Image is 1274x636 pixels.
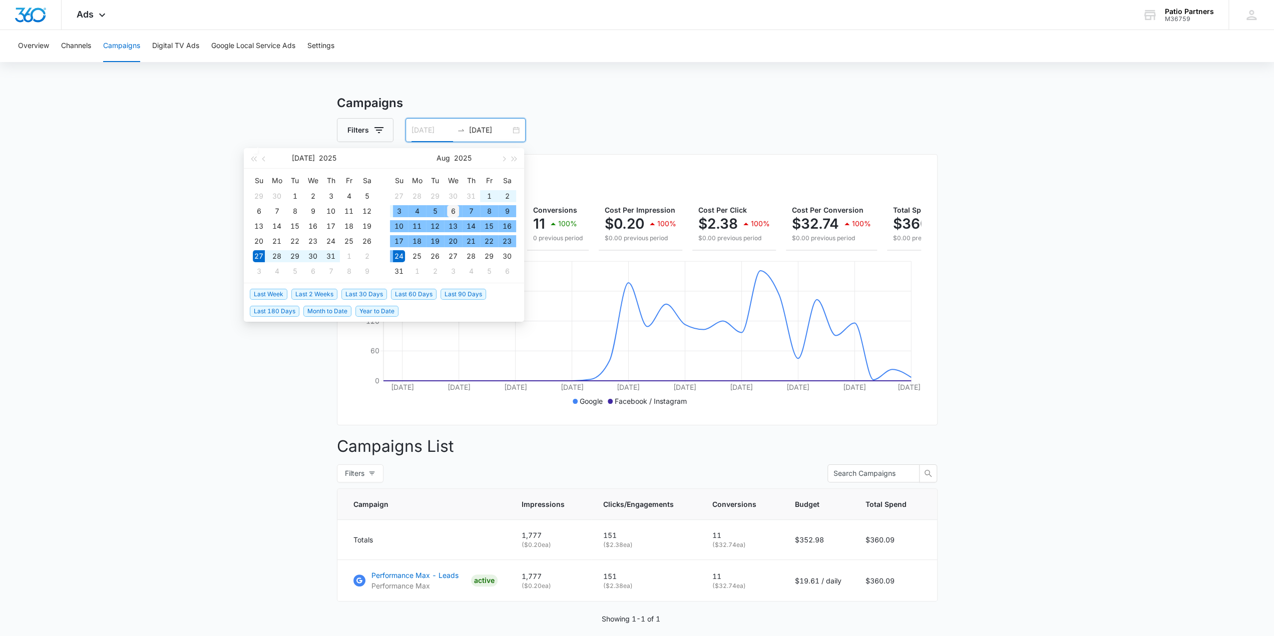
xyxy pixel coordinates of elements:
td: 2025-07-31 [462,189,480,204]
td: 2025-06-30 [268,189,286,204]
div: 3 [393,205,405,217]
div: account name [1165,8,1214,16]
td: 2025-07-02 [304,189,322,204]
p: 151 [603,530,688,540]
p: 11 [712,571,771,581]
td: 2025-08-07 [322,264,340,279]
div: 30 [447,190,459,202]
span: search [920,469,937,477]
div: 5 [429,205,441,217]
td: 2025-07-27 [250,249,268,264]
a: Google AdsPerformance Max - LeadsPerformance MaxACTIVE [353,570,498,591]
th: Mo [268,173,286,189]
div: 23 [501,235,513,247]
span: Conversions [712,499,756,509]
td: 2025-08-06 [444,204,462,219]
td: 2025-08-19 [426,234,444,249]
span: Budget [795,499,827,509]
td: 2025-08-02 [358,249,376,264]
div: account id [1165,16,1214,23]
td: 2025-08-29 [480,249,498,264]
div: 8 [289,205,301,217]
td: 2025-08-20 [444,234,462,249]
div: 6 [253,205,265,217]
td: 2025-08-11 [408,219,426,234]
div: 22 [289,235,301,247]
p: 100% [657,220,676,227]
th: We [444,173,462,189]
p: 100% [558,220,577,227]
span: Cost Per Conversion [792,206,864,214]
div: 7 [325,265,337,277]
td: 2025-08-07 [462,204,480,219]
div: 20 [253,235,265,247]
td: 2025-09-04 [462,264,480,279]
td: 2025-07-04 [340,189,358,204]
div: 13 [447,220,459,232]
p: 1,777 [522,571,579,581]
div: 26 [429,250,441,262]
input: Search Campaigns [833,468,906,479]
div: 8 [343,265,355,277]
div: Totals [353,534,498,545]
tspan: [DATE] [504,383,527,391]
span: Year to Date [355,306,398,317]
p: Campaigns List [337,434,938,458]
span: Filters [345,468,364,479]
div: 22 [483,235,495,247]
td: 2025-07-19 [358,219,376,234]
div: 19 [429,235,441,247]
div: 21 [271,235,283,247]
div: 28 [465,250,477,262]
td: 2025-08-25 [408,249,426,264]
div: 18 [343,220,355,232]
th: Th [462,173,480,189]
td: 2025-07-29 [426,189,444,204]
p: $32.74 [792,216,839,232]
p: Google [580,396,603,406]
button: Aug [437,148,450,168]
div: 26 [361,235,373,247]
div: 6 [447,205,459,217]
div: 31 [465,190,477,202]
td: 2025-07-13 [250,219,268,234]
div: 2 [429,265,441,277]
tspan: [DATE] [843,383,866,391]
button: Channels [61,30,91,62]
td: 2025-08-05 [286,264,304,279]
td: 2025-09-01 [408,264,426,279]
div: 6 [501,265,513,277]
td: 2025-07-29 [286,249,304,264]
td: $360.09 [854,560,937,601]
p: 11 [533,216,545,232]
button: Filters [337,464,383,482]
div: 4 [411,205,423,217]
div: ACTIVE [471,574,498,586]
div: 16 [307,220,319,232]
th: Sa [498,173,516,189]
h3: Campaigns [337,94,938,112]
th: Tu [286,173,304,189]
div: 6 [307,265,319,277]
div: 25 [343,235,355,247]
tspan: [DATE] [617,383,640,391]
button: Google Local Service Ads [211,30,295,62]
td: 2025-07-30 [304,249,322,264]
span: Cost Per Impression [605,206,675,214]
td: 2025-07-18 [340,219,358,234]
td: 2025-07-30 [444,189,462,204]
tspan: [DATE] [730,383,753,391]
div: 17 [393,235,405,247]
div: 16 [501,220,513,232]
td: 2025-08-03 [390,204,408,219]
p: $2.38 [698,216,738,232]
p: $0.00 previous period [698,234,770,243]
p: 11 [712,530,771,540]
td: 2025-08-09 [358,264,376,279]
input: End date [469,125,511,136]
p: $0.00 previous period [605,234,676,243]
td: 2025-08-26 [426,249,444,264]
input: Start date [411,125,453,136]
tspan: 0 [374,376,379,385]
th: Th [322,173,340,189]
